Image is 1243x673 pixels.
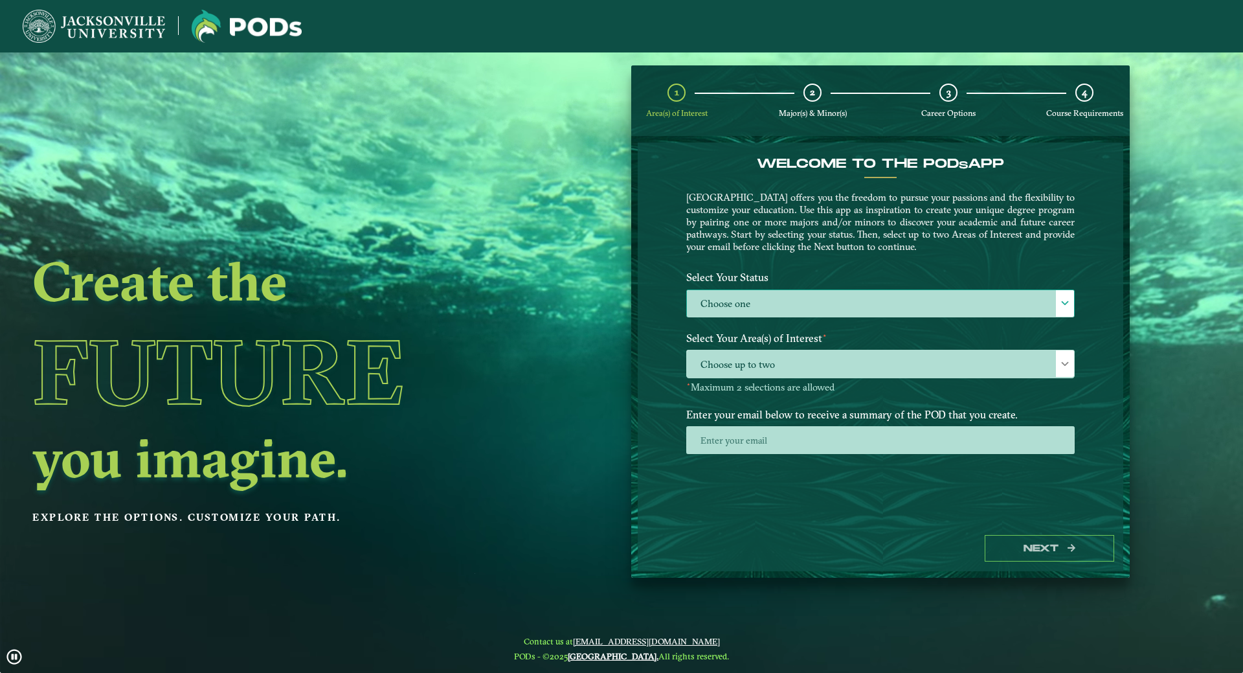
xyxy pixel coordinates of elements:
sub: s [959,159,968,172]
span: Major(s) & Minor(s) [779,108,847,118]
p: [GEOGRAPHIC_DATA] offers you the freedom to pursue your passions and the flexibility to customize... [686,191,1075,253]
p: Explore the options. Customize your path. [32,508,527,527]
img: Jacksonville University logo [23,10,165,43]
img: Jacksonville University logo [192,10,302,43]
h2: you imagine. [32,431,527,485]
a: [EMAIL_ADDRESS][DOMAIN_NAME] [573,636,720,646]
span: PODs - ©2025 All rights reserved. [514,651,729,661]
span: Course Requirements [1046,108,1123,118]
label: Select Your Status [677,266,1084,290]
label: Select Your Area(s) of Interest [677,326,1084,350]
h4: Welcome to the POD app [686,156,1075,172]
h1: Future [32,313,527,431]
span: Area(s) of Interest [646,108,708,118]
h2: Create the [32,254,527,308]
span: Choose up to two [687,350,1074,378]
span: Career Options [921,108,976,118]
label: Choose one [687,290,1074,318]
a: [GEOGRAPHIC_DATA]. [568,651,658,661]
sup: ⋆ [686,380,691,389]
p: Maximum 2 selections are allowed [686,382,1075,394]
label: Enter your email below to receive a summary of the POD that you create. [677,402,1084,426]
input: Enter your email [686,426,1075,454]
sup: ⋆ [822,330,827,340]
button: Next [985,535,1114,562]
span: Contact us at [514,636,729,646]
span: 4 [1082,86,1087,98]
span: 2 [810,86,815,98]
span: 3 [946,86,951,98]
span: 1 [675,86,679,98]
